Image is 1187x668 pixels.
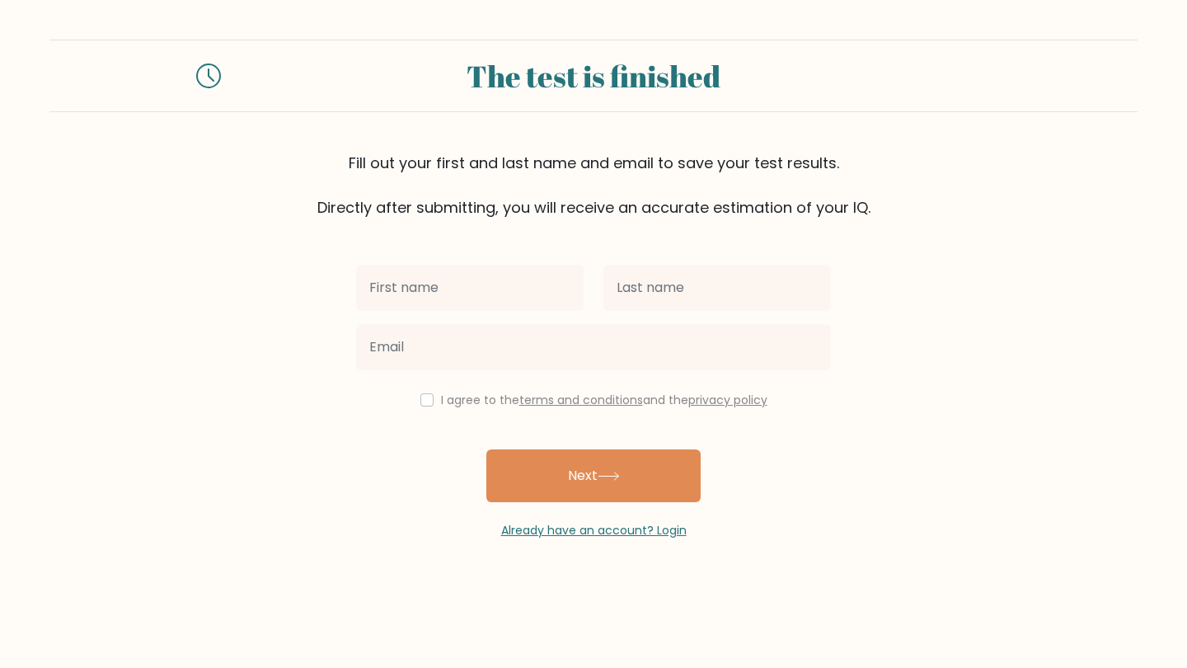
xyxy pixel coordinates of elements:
[603,265,831,311] input: Last name
[688,392,767,408] a: privacy policy
[441,392,767,408] label: I agree to the and the
[241,54,946,98] div: The test is finished
[486,449,701,502] button: Next
[49,152,1138,219] div: Fill out your first and last name and email to save your test results. Directly after submitting,...
[356,324,831,370] input: Email
[356,265,584,311] input: First name
[501,522,687,539] a: Already have an account? Login
[519,392,643,408] a: terms and conditions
